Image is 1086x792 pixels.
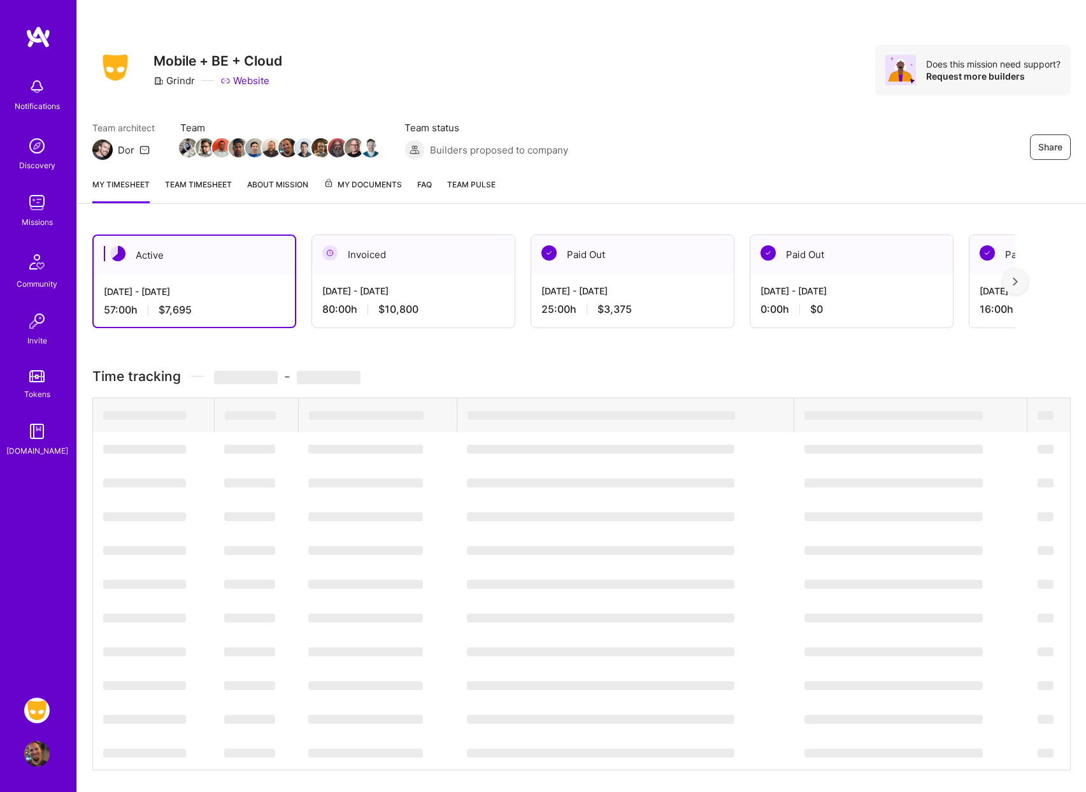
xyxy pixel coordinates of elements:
span: ‌ [1038,681,1054,690]
img: Grindr: Mobile + BE + Cloud [24,698,50,723]
span: ‌ [1038,749,1054,758]
span: ‌ [224,749,275,758]
span: ‌ [467,580,734,589]
div: Paid Out [750,235,953,274]
img: tokens [29,370,45,382]
img: Paid Out [541,245,557,261]
span: Builders proposed to company [430,143,568,157]
span: ‌ [214,371,278,384]
div: 0:00 h [761,303,943,316]
img: Paid Out [980,245,995,261]
span: ‌ [225,411,276,420]
span: ‌ [1038,479,1054,487]
span: ‌ [103,512,186,521]
span: ‌ [467,512,734,521]
h3: Mobile + BE + Cloud [154,53,282,69]
span: ‌ [224,647,275,656]
span: ‌ [103,749,186,758]
div: [DOMAIN_NAME] [6,444,68,457]
a: Team Pulse [447,178,496,203]
span: ‌ [224,580,275,589]
img: guide book [24,419,50,444]
span: ‌ [297,371,361,384]
img: bell [24,74,50,99]
img: Active [110,246,125,261]
span: ‌ [308,614,423,623]
a: Team Member Avatar [230,137,246,159]
span: ‌ [308,445,423,454]
img: Team Member Avatar [311,138,331,157]
img: Team Member Avatar [361,138,380,157]
a: Team Member Avatar [362,137,379,159]
span: ‌ [1038,614,1054,623]
span: ‌ [1038,715,1054,724]
span: ‌ [467,749,734,758]
span: ‌ [224,614,275,623]
span: ‌ [804,580,983,589]
span: ‌ [1038,512,1054,521]
img: Team Member Avatar [245,138,264,157]
img: Team Member Avatar [278,138,297,157]
a: Team Member Avatar [197,137,213,159]
span: ‌ [804,445,983,454]
div: Active [94,236,295,275]
span: My Documents [324,178,402,192]
span: ‌ [224,715,275,724]
span: ‌ [467,681,734,690]
img: Team Member Avatar [328,138,347,157]
span: $0 [810,303,823,316]
span: ‌ [103,715,186,724]
a: Team Member Avatar [246,137,263,159]
img: Team Member Avatar [295,138,314,157]
span: ‌ [1038,580,1054,589]
span: ‌ [804,411,983,420]
div: Invoiced [312,235,515,274]
span: ‌ [467,479,734,487]
span: ‌ [804,681,983,690]
span: ‌ [467,647,734,656]
img: Invite [24,308,50,334]
span: ‌ [103,445,186,454]
span: ‌ [804,614,983,623]
div: Notifications [15,99,60,113]
span: ‌ [308,681,423,690]
img: Team Architect [92,140,113,160]
h3: Time tracking [92,368,1071,384]
span: ‌ [103,411,186,420]
img: Team Member Avatar [229,138,248,157]
span: - [214,368,361,384]
span: ‌ [1038,445,1054,454]
a: Team timesheet [165,178,232,203]
span: $10,800 [378,303,418,316]
div: 57:00 h [104,303,285,317]
span: Team architect [92,121,155,134]
span: ‌ [308,479,423,487]
span: ‌ [804,647,983,656]
div: Tokens [24,387,50,401]
span: ‌ [103,546,186,555]
a: Grindr: Mobile + BE + Cloud [21,698,53,723]
img: Team Member Avatar [262,138,281,157]
span: ‌ [804,479,983,487]
div: Grindr [154,74,195,87]
i: icon Mail [139,145,150,155]
a: About Mission [247,178,308,203]
img: right [1013,277,1018,286]
div: Request more builders [926,70,1061,82]
img: Team Member Avatar [196,138,215,157]
img: Team Member Avatar [212,138,231,157]
div: [DATE] - [DATE] [322,284,504,298]
img: Company Logo [92,50,138,85]
span: ‌ [804,749,983,758]
button: Share [1030,134,1071,160]
span: ‌ [1038,546,1054,555]
div: [DATE] - [DATE] [761,284,943,298]
span: ‌ [804,512,983,521]
i: icon CompanyGray [154,76,164,86]
span: ‌ [103,614,186,623]
span: ‌ [467,445,734,454]
div: 80:00 h [322,303,504,316]
img: teamwork [24,190,50,215]
a: Team Member Avatar [329,137,346,159]
span: ‌ [103,479,186,487]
